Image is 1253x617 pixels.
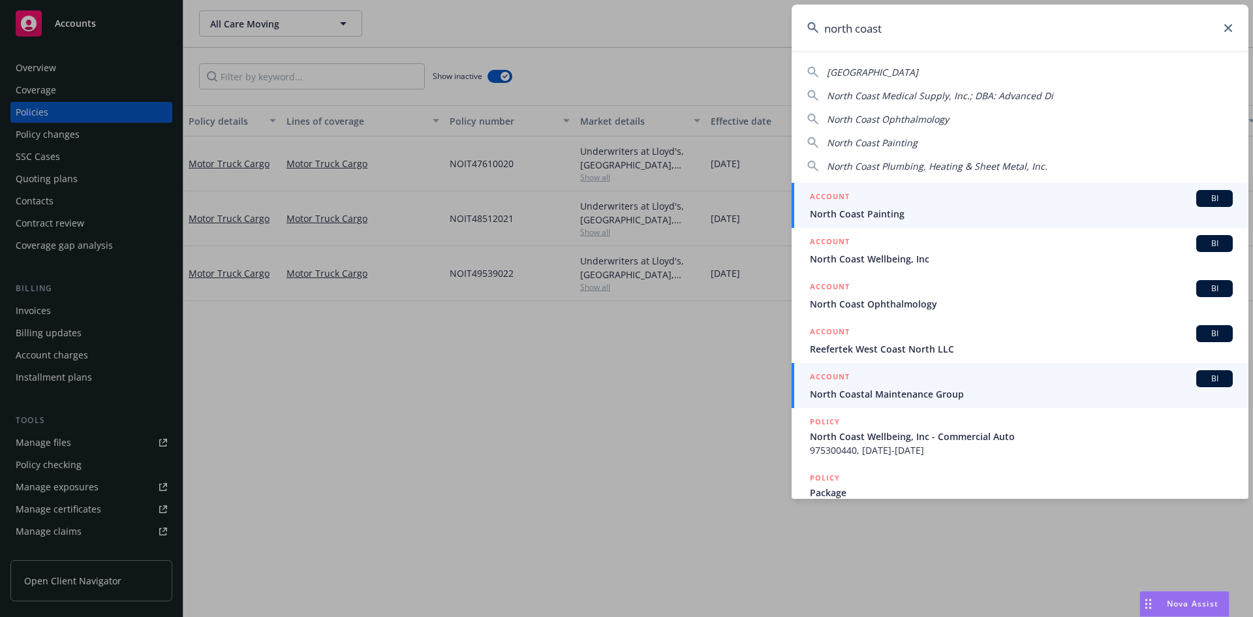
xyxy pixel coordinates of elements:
[810,486,1233,499] span: Package
[810,280,850,296] h5: ACCOUNT
[810,443,1233,457] span: 975300440, [DATE]-[DATE]
[810,342,1233,356] span: Reefertek West Coast North LLC
[810,252,1233,266] span: North Coast Wellbeing, Inc
[792,228,1248,273] a: ACCOUNTBINorth Coast Wellbeing, Inc
[1139,591,1230,617] button: Nova Assist
[792,318,1248,363] a: ACCOUNTBIReefertek West Coast North LLC
[1201,283,1228,294] span: BI
[1201,193,1228,204] span: BI
[1201,373,1228,385] span: BI
[810,370,850,386] h5: ACCOUNT
[810,387,1233,401] span: North Coastal Maintenance Group
[792,273,1248,318] a: ACCOUNTBINorth Coast Ophthalmology
[810,325,850,341] h5: ACCOUNT
[810,297,1233,311] span: North Coast Ophthalmology
[1140,592,1156,616] div: Drag to move
[792,408,1248,464] a: POLICYNorth Coast Wellbeing, Inc - Commercial Auto975300440, [DATE]-[DATE]
[810,190,850,206] h5: ACCOUNT
[792,363,1248,408] a: ACCOUNTBINorth Coastal Maintenance Group
[810,471,840,484] h5: POLICY
[827,160,1047,172] span: North Coast Plumbing, Heating & Sheet Metal, Inc.
[827,66,918,78] span: [GEOGRAPHIC_DATA]
[1167,598,1218,609] span: Nova Assist
[810,430,1233,443] span: North Coast Wellbeing, Inc - Commercial Auto
[827,89,1053,102] span: North Coast Medical Supply, Inc.; DBA: Advanced Di
[827,136,918,149] span: North Coast Painting
[810,235,850,251] h5: ACCOUNT
[1201,328,1228,340] span: BI
[827,113,949,125] span: North Coast Ophthalmology
[792,5,1248,52] input: Search...
[1201,238,1228,249] span: BI
[810,207,1233,221] span: North Coast Painting
[792,464,1248,520] a: POLICYPackage
[810,415,840,428] h5: POLICY
[792,183,1248,228] a: ACCOUNTBINorth Coast Painting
